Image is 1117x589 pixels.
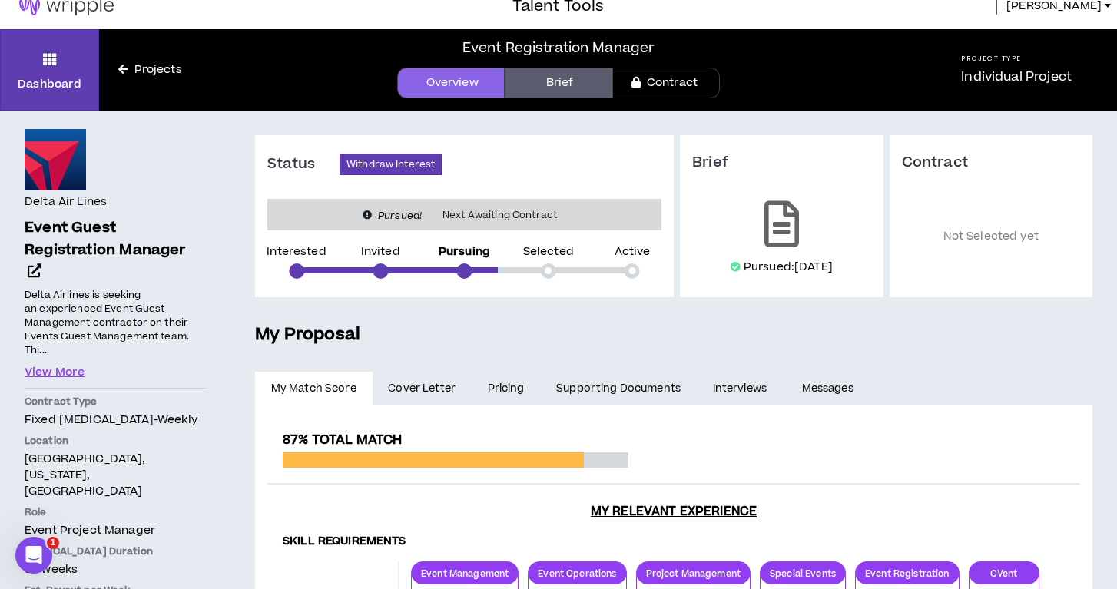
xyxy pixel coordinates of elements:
a: Projects [99,61,201,78]
p: Interested [267,247,326,257]
p: Event Management [412,567,518,579]
p: Event Operations [529,567,625,579]
a: Interviews [697,372,786,405]
a: Supporting Documents [540,372,696,405]
p: 52 weeks [25,561,206,577]
p: [MEDICAL_DATA] Duration [25,544,206,558]
p: Event Registration [856,567,959,579]
span: 87% Total Match [283,431,402,449]
h4: Skill Requirements [283,534,1065,549]
p: Individual Project [961,68,1072,86]
span: Event Guest Registration Manager [25,217,186,260]
a: Pricing [472,372,541,405]
p: Project Management [637,567,751,579]
p: Active [615,247,651,257]
p: Special Events [761,567,845,579]
p: Selected [523,247,574,257]
p: [GEOGRAPHIC_DATA], [US_STATE], [GEOGRAPHIC_DATA] [25,451,206,499]
p: Not Selected yet [902,195,1081,279]
a: Overview [397,68,505,98]
p: Contract Type [25,395,206,409]
span: 1 [47,537,59,549]
button: Withdraw Interest [340,154,442,175]
a: Contract [612,68,720,98]
a: Brief [505,68,612,98]
h3: My Relevant Experience [267,504,1080,519]
p: Role [25,505,206,519]
button: View More [25,364,85,381]
div: Event Registration Manager [462,38,655,58]
p: Invited [361,247,400,257]
span: Event Project Manager [25,522,155,538]
h3: Status [267,155,340,174]
h4: Delta Air Lines [25,194,107,210]
a: Messages [786,372,873,405]
span: Fixed [MEDICAL_DATA] - weekly [25,412,197,428]
h3: Contract [902,154,1081,172]
p: Dashboard [18,76,81,92]
h5: Project Type [961,54,1072,64]
p: Pursued: [DATE] [744,260,833,275]
p: CVent [970,567,1039,579]
h3: Brief [692,154,871,172]
p: Location [25,434,206,448]
a: My Match Score [255,372,373,405]
p: Delta Airlines is seeking an experienced Event Guest Management contractor on their Events Guest ... [25,286,206,358]
span: Next Awaiting Contract [433,207,566,223]
iframe: Intercom live chat [15,537,52,574]
h5: My Proposal [255,322,1092,348]
i: Pursued! [378,209,422,223]
p: Pursuing [439,247,490,257]
span: Cover Letter [388,380,456,397]
a: Event Guest Registration Manager [25,217,206,283]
